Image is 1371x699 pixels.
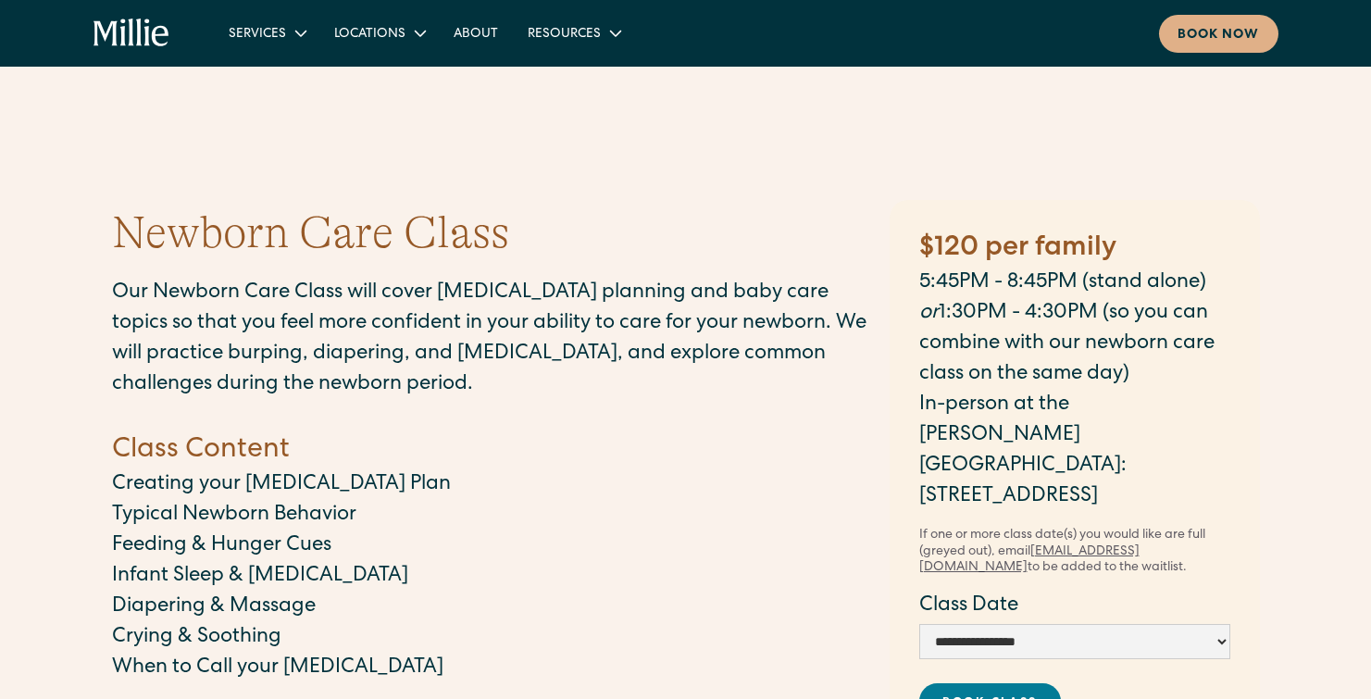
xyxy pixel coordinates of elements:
label: Class Date [919,592,1230,622]
p: Diapering & Massage [112,593,871,623]
div: Services [229,25,286,44]
p: Typical Newborn Behavior [112,501,871,531]
p: Infant Sleep & [MEDICAL_DATA] [112,562,871,593]
p: Our Newborn Care Class will cover [MEDICAL_DATA] planning and baby care topics so that you feel m... [112,279,871,401]
div: Locations [334,25,405,44]
p: Crying & Soothing [112,623,871,654]
strong: $120 per family [919,235,1116,263]
a: Book now [1159,15,1278,53]
div: Locations [319,18,439,48]
a: About [439,18,513,48]
p: Creating your [MEDICAL_DATA] Plan [112,470,871,501]
p: When to Call your [MEDICAL_DATA] [112,654,871,684]
div: Resources [513,18,634,48]
p: ‍ [112,401,871,431]
div: Resources [528,25,601,44]
h1: Newborn Care Class [112,204,509,264]
em: or [919,304,939,324]
a: home [93,19,170,48]
div: If one or more class date(s) you would like are full (greyed out), email to be added to the waitl... [919,528,1230,577]
p: In-person at the [PERSON_NAME][GEOGRAPHIC_DATA]: [STREET_ADDRESS] [919,391,1230,513]
h4: Class Content [112,431,871,470]
p: Feeding & Hunger Cues [112,531,871,562]
div: Book now [1178,26,1260,45]
p: 5:45PM - 8:45PM (stand alone) [919,268,1230,299]
div: Services [214,18,319,48]
p: ‍ 1:30PM - 4:30PM (so you can combine with our newborn care class on the same day) [919,299,1230,391]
